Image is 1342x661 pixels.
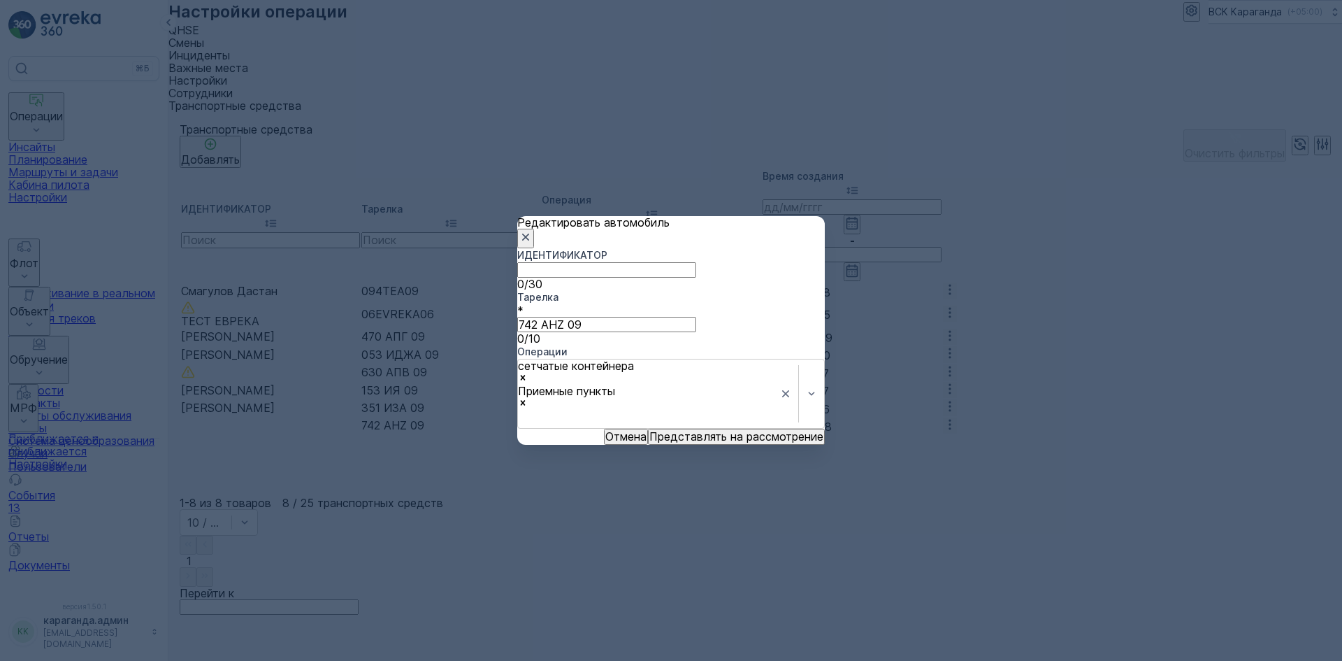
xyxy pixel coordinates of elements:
font: Операции [517,346,568,357]
font: Тарелка [517,291,558,303]
div: Remove Приемные пункты [518,397,634,410]
button: Представлять на рассмотрение [648,429,825,444]
font: / [524,332,528,346]
font: Представлять на рассмотрение [649,429,823,443]
font: / [524,277,528,291]
font: 30 [528,277,542,291]
div: Remove сетчатыe контейнера [518,372,634,385]
font: 0 [517,332,524,346]
div: сетчатыe контейнера [518,360,634,372]
div: Приемные пункты [518,385,634,397]
font: ИДЕНТИФИКАТОР [517,249,607,261]
font: 0 [517,277,524,291]
font: Отмена [605,429,647,443]
button: Отмена [604,429,648,444]
font: 10 [528,332,540,346]
font: Редактировать автомобиль [517,215,670,229]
